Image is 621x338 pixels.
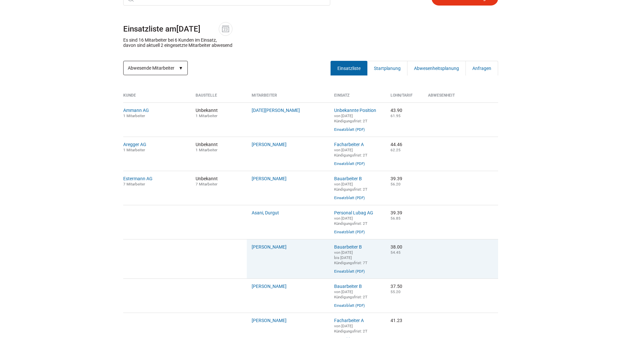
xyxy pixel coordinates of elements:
a: Asani, Durgut [252,210,279,215]
a: Bauarbeiter B [334,244,362,250]
a: Estermann AG [123,176,153,181]
nobr: 39.39 [391,210,402,215]
a: [PERSON_NAME] [252,284,287,289]
a: Anfragen [466,61,498,75]
th: Kunde [123,93,191,102]
a: [PERSON_NAME] [252,142,287,147]
small: 61.95 [391,114,401,118]
a: Bauarbeiter B [334,176,362,181]
span: Unbekannt [196,176,242,186]
nobr: 41.23 [391,318,402,323]
a: Einsatzliste [331,61,367,75]
a: Bauarbeiter B [334,284,362,289]
small: 7 Mitarbeiter [196,182,217,186]
a: [PERSON_NAME] [252,244,287,250]
p: Es sind 16 Mitarbeiter bei 6 Kunden im Einsatz, davon sind aktuell 2 eingesetzte Mitarbeiter abwe... [123,37,232,48]
nobr: 37.50 [391,284,402,289]
small: 56.85 [391,216,401,221]
th: Mitarbeiter [247,93,329,102]
span: Unbekannt [196,142,242,152]
th: Abwesenheit [423,93,498,102]
th: Lohn/Tarif [386,93,423,102]
a: Personal Lubag AG [334,210,373,215]
a: Einsatzblatt (PDF) [334,269,365,274]
small: 1 Mitarbeiter [123,114,145,118]
a: Einsatzblatt (PDF) [334,161,365,166]
a: Unbekannte Position [334,108,376,113]
nobr: 38.00 [391,244,402,250]
span: Unbekannt [196,108,242,118]
small: von [DATE] bis [DATE] Kündigungsfrist: 7T [334,250,367,265]
small: 55.20 [391,290,401,294]
a: [DATE][PERSON_NAME] [252,108,300,113]
small: 1 Mitarbeiter [123,148,145,152]
a: Einsatzblatt (PDF) [334,127,365,132]
small: von [DATE] Kündigungsfrist: 2T [334,290,367,299]
small: 1 Mitarbeiter [196,114,217,118]
small: 54.45 [391,250,401,255]
a: Abwesenheitsplanung [407,61,466,75]
small: von [DATE] Kündigungsfrist: 2T [334,114,367,123]
nobr: 43.90 [391,108,402,113]
a: Einsatzblatt (PDF) [334,196,365,200]
a: Facharbeiter A [334,318,364,323]
a: Ammann AG [123,108,149,113]
a: [PERSON_NAME] [252,318,287,323]
small: von [DATE] Kündigungsfrist: 2T [334,216,367,226]
small: von [DATE] Kündigungsfrist: 2T [334,182,367,192]
img: icon-date.svg [221,24,230,34]
small: von [DATE] Kündigungsfrist: 2T [334,324,367,333]
small: 7 Mitarbeiter [123,182,145,186]
a: Startplanung [367,61,407,75]
small: 1 Mitarbeiter [196,148,217,152]
a: [PERSON_NAME] [252,176,287,181]
small: 62.25 [391,148,401,152]
a: Einsatzblatt (PDF) [334,230,365,234]
h1: Einsatzliste am [123,22,498,36]
small: von [DATE] Kündigungsfrist: 2T [334,148,367,157]
th: Baustelle [191,93,247,102]
th: Einsatz [329,93,386,102]
small: 56.20 [391,182,401,186]
a: Einsatzblatt (PDF) [334,303,365,308]
a: Facharbeiter A [334,142,364,147]
a: Aregger AG [123,142,146,147]
nobr: 44.46 [391,142,402,147]
nobr: 39.39 [391,176,402,181]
